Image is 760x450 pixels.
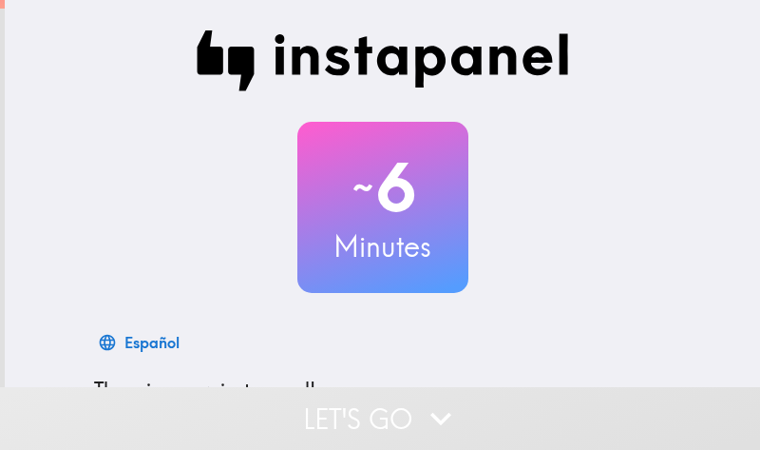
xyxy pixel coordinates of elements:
[94,378,315,401] span: There is a new instapanel!
[94,323,187,362] button: Español
[124,329,180,356] div: Español
[350,159,376,216] span: ~
[297,148,468,226] h2: 6
[297,226,468,266] h3: Minutes
[197,30,569,91] img: Instapanel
